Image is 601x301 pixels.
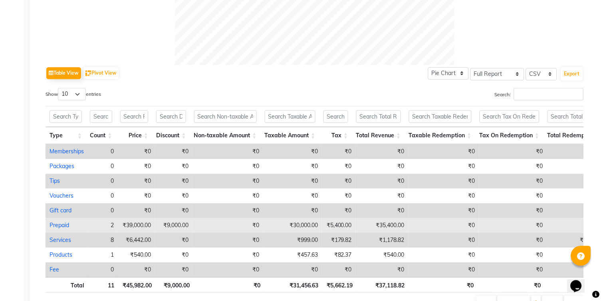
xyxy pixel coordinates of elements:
th: Taxable Redemption: activate to sort column ascending [405,127,476,144]
td: ₹0 [479,248,547,262]
td: ₹0 [155,188,192,203]
label: Show entries [46,88,101,100]
td: ₹0 [192,159,263,174]
td: ₹0 [479,218,547,233]
td: ₹0 [263,144,322,159]
td: ₹0 [409,218,479,233]
td: ₹1,178.82 [356,233,409,248]
input: Search Tax On Redemption [480,110,540,123]
a: Vouchers [50,192,73,199]
td: ₹0 [479,203,547,218]
td: ₹0 [409,203,479,218]
a: Prepaid [50,222,69,229]
td: ₹0 [479,174,547,188]
td: ₹0 [356,159,409,174]
input: Search Discount [156,110,186,123]
td: ₹82.37 [322,248,356,262]
td: ₹0 [409,262,479,277]
td: ₹0 [192,203,263,218]
td: ₹0 [356,174,409,188]
a: Services [50,236,71,244]
th: Tax On Redemption: activate to sort column ascending [476,127,543,144]
td: ₹999.00 [263,233,322,248]
td: ₹0 [155,262,192,277]
td: ₹0 [192,174,263,188]
td: ₹0 [192,218,263,233]
th: ₹45,982.00 [118,277,156,293]
td: ₹0 [118,203,155,218]
input: Search: [514,88,584,100]
td: ₹0 [263,188,322,203]
td: ₹0 [155,203,192,218]
td: ₹0 [263,159,322,174]
td: ₹0 [322,262,356,277]
td: ₹0 [409,248,479,262]
td: ₹0 [118,262,155,277]
td: ₹0 [409,174,479,188]
td: ₹0 [322,203,356,218]
th: ₹0 [409,277,478,293]
td: ₹540.00 [118,248,155,262]
td: ₹0 [155,144,192,159]
td: ₹0 [192,233,263,248]
td: 0 [88,174,118,188]
td: ₹0 [155,174,192,188]
a: Fee [50,266,59,273]
th: Count: activate to sort column ascending [86,127,116,144]
select: Showentries [58,88,86,100]
a: Memberships [50,148,84,155]
td: ₹0 [322,174,356,188]
td: ₹0 [409,233,479,248]
td: ₹0 [155,248,192,262]
td: ₹35,400.00 [356,218,409,233]
input: Search Total Revenue [356,110,401,123]
td: ₹30,000.00 [263,218,322,233]
td: ₹0 [322,144,356,159]
td: 0 [88,144,118,159]
input: Search Taxable Redemption [409,110,472,123]
th: ₹0 [478,277,545,293]
td: ₹540.00 [356,248,409,262]
td: ₹0 [118,159,155,174]
td: ₹0 [155,159,192,174]
th: 11 [88,277,119,293]
th: Taxable Amount: activate to sort column ascending [261,127,319,144]
td: ₹9,000.00 [155,218,192,233]
td: ₹0 [356,203,409,218]
a: Products [50,251,72,258]
td: ₹0 [192,144,263,159]
input: Search Type [50,110,82,123]
th: ₹0 [194,277,264,293]
iframe: chat widget [567,269,593,293]
td: ₹0 [479,159,547,174]
a: Packages [50,162,74,170]
td: ₹0 [479,144,547,159]
input: Search Taxable Amount [265,110,315,123]
td: ₹0 [356,188,409,203]
td: ₹0 [479,233,547,248]
input: Search Tax [323,110,348,123]
button: Export [561,67,583,81]
td: ₹5,400.00 [322,218,356,233]
td: 0 [88,262,118,277]
td: 1 [88,248,118,262]
td: 2 [88,218,118,233]
th: ₹31,456.63 [264,277,323,293]
td: ₹0 [192,188,263,203]
td: ₹0 [155,233,192,248]
td: ₹6,442.00 [118,233,155,248]
th: Non-taxable Amount: activate to sort column ascending [190,127,261,144]
td: ₹0 [479,188,547,203]
th: Tax: activate to sort column ascending [319,127,352,144]
th: ₹37,118.82 [357,277,409,293]
td: ₹0 [409,159,479,174]
td: ₹0 [356,262,409,277]
td: ₹0 [322,159,356,174]
td: ₹457.63 [263,248,322,262]
th: ₹5,662.19 [323,277,357,293]
button: Table View [46,67,81,79]
a: Tips [50,177,60,184]
a: Gift card [50,207,71,214]
input: Search Price [120,110,148,123]
td: ₹0 [356,144,409,159]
